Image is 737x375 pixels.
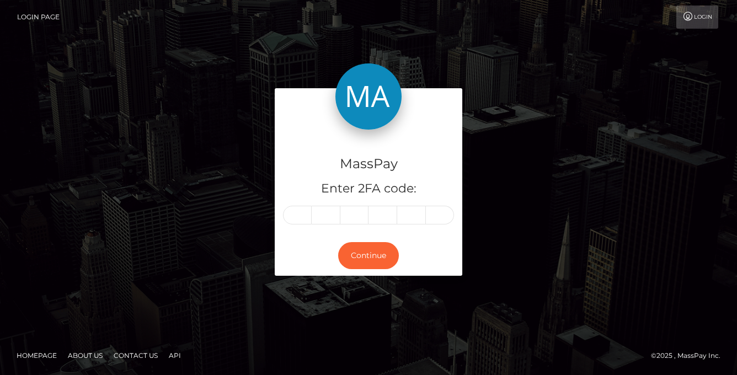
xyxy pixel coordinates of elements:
a: Login Page [17,6,60,29]
h5: Enter 2FA code: [283,180,454,197]
a: Homepage [12,347,61,364]
button: Continue [338,242,399,269]
div: © 2025 , MassPay Inc. [651,350,729,362]
a: API [164,347,185,364]
a: About Us [63,347,107,364]
a: Login [676,6,718,29]
h4: MassPay [283,154,454,174]
img: MassPay [335,63,402,130]
a: Contact Us [109,347,162,364]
